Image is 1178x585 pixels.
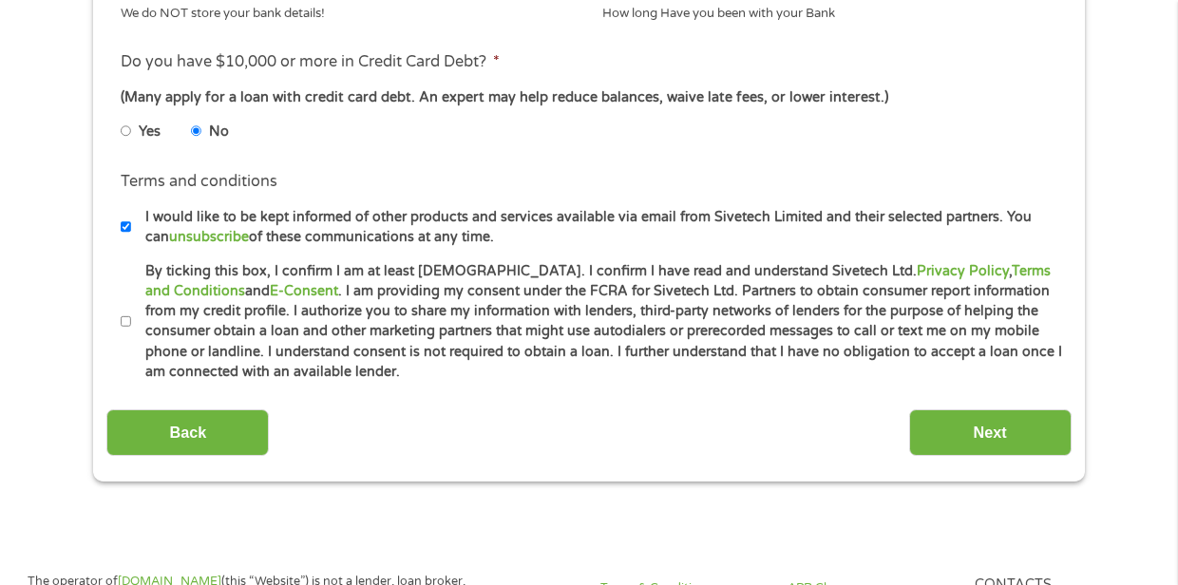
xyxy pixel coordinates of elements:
[121,87,1057,108] div: (Many apply for a loan with credit card debt. An expert may help reduce balances, waive late fees...
[917,263,1009,279] a: Privacy Policy
[139,122,161,142] label: Yes
[121,52,500,72] label: Do you have $10,000 or more in Credit Card Debt?
[909,409,1072,456] input: Next
[209,122,229,142] label: No
[145,263,1051,299] a: Terms and Conditions
[131,207,1063,248] label: I would like to be kept informed of other products and services available via email from Sivetech...
[270,283,338,299] a: E-Consent
[169,229,249,245] a: unsubscribe
[131,261,1063,383] label: By ticking this box, I confirm I am at least [DEMOGRAPHIC_DATA]. I confirm I have read and unders...
[121,172,277,192] label: Terms and conditions
[106,409,269,456] input: Back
